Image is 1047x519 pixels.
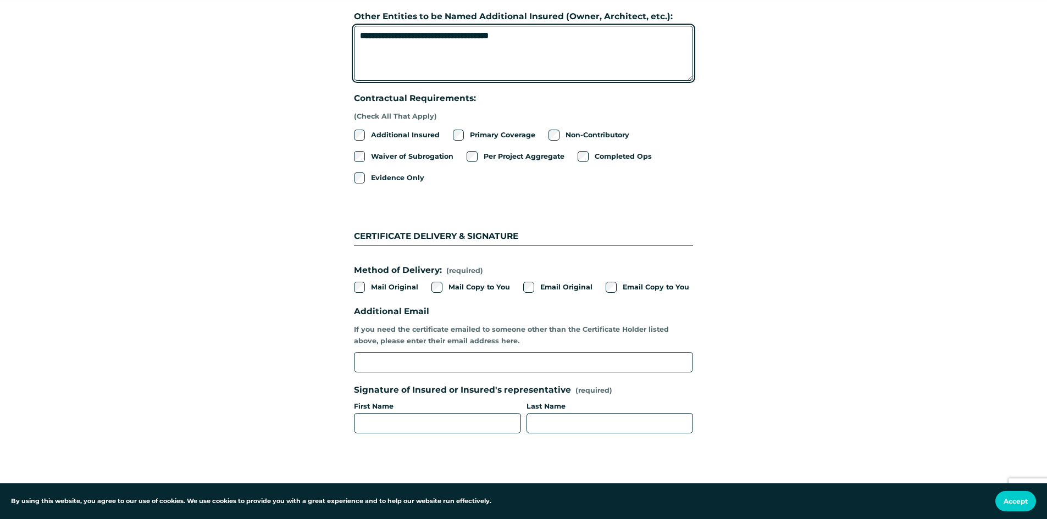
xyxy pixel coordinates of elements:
[354,107,476,125] p: (Check All That Apply)
[354,282,365,293] input: Mail Original
[527,401,694,413] div: Last Name
[606,282,617,293] input: Email Copy to You
[354,151,365,162] input: Waiver of Subrogation
[354,203,693,245] div: CERTIFICATE DELIVERY & SIGNATURE
[371,130,440,141] span: Additional Insured
[371,151,453,162] span: Waiver of Subrogation
[595,151,652,162] span: Completed Ops
[578,151,589,162] input: Completed Ops
[484,151,564,162] span: Per Project Aggregate
[446,265,483,276] span: (required)
[354,172,365,183] input: Evidence Only
[354,305,429,319] span: Additional Email
[623,282,689,293] span: Email Copy to You
[448,282,510,293] span: Mail Copy to You
[575,387,612,394] span: (required)
[354,264,442,277] span: Method of Delivery:
[453,130,464,141] input: Primary Coverage
[371,172,424,183] span: Evidence Only
[354,383,571,397] span: Signature of Insured or Insured's representative
[470,130,535,141] span: Primary Coverage
[354,10,673,24] span: Other Entities to be Named Additional Insured (Owner, Architect, etc.):
[523,282,534,293] input: Email Original
[549,130,559,141] input: Non-Contributory
[467,151,478,162] input: Per Project Aggregate
[431,282,442,293] input: Mail Copy to You
[354,321,693,350] p: If you need the certificate emailed to someone other than the Certificate Holder listed above, pl...
[371,282,418,293] span: Mail Original
[995,491,1036,511] button: Accept
[1004,497,1028,505] span: Accept
[11,496,491,506] p: By using this website, you agree to our use of cookies. We use cookies to provide you with a grea...
[354,401,521,413] div: First Name
[540,282,592,293] span: Email Original
[354,130,365,141] input: Additional Insured
[354,92,476,105] span: Contractual Requirements:
[566,130,629,141] span: Non-Contributory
